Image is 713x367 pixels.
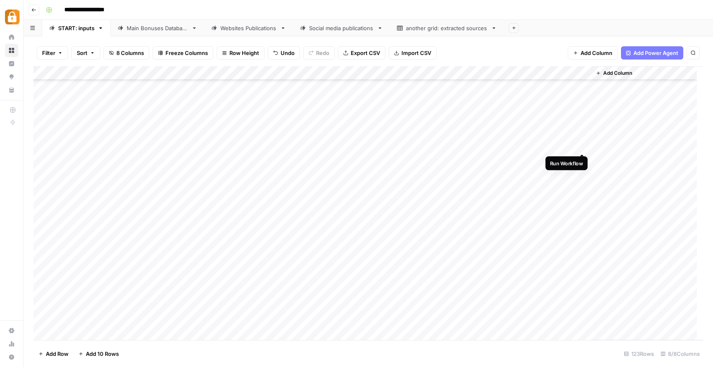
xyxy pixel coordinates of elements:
[5,10,20,24] img: Adzz Logo
[42,49,55,57] span: Filter
[316,49,329,57] span: Redo
[633,49,678,57] span: Add Power Agent
[5,337,18,350] a: Usage
[153,46,213,60] button: Freeze Columns
[351,49,380,57] span: Export CSV
[42,20,111,36] a: START: inputs
[309,24,374,32] div: Social media publications
[220,24,277,32] div: Websites Publications
[657,347,703,360] div: 8/8 Columns
[293,20,390,36] a: Social media publications
[127,24,188,32] div: Main Bonuses Database
[593,68,635,79] button: Add Column
[303,46,335,60] button: Redo
[33,347,73,360] button: Add Row
[621,46,683,60] button: Add Power Agent
[204,20,293,36] a: Websites Publications
[58,24,94,32] div: START: inputs
[390,20,504,36] a: another grid: extracted sources
[568,46,618,60] button: Add Column
[603,69,632,77] span: Add Column
[389,46,437,60] button: Import CSV
[73,347,124,360] button: Add 10 Rows
[401,49,431,57] span: Import CSV
[550,159,583,167] div: Run Workflow
[77,49,87,57] span: Sort
[86,350,119,358] span: Add 10 Rows
[217,46,264,60] button: Row Height
[111,20,204,36] a: Main Bonuses Database
[338,46,385,60] button: Export CSV
[268,46,300,60] button: Undo
[116,49,144,57] span: 8 Columns
[46,350,68,358] span: Add Row
[406,24,488,32] div: another grid: extracted sources
[5,7,18,27] button: Workspace: Adzz
[5,57,18,70] a: Insights
[5,70,18,83] a: Opportunities
[104,46,149,60] button: 8 Columns
[621,347,657,360] div: 123 Rows
[5,31,18,44] a: Home
[165,49,208,57] span: Freeze Columns
[37,46,68,60] button: Filter
[5,350,18,364] button: Help + Support
[281,49,295,57] span: Undo
[229,49,259,57] span: Row Height
[5,324,18,337] a: Settings
[71,46,100,60] button: Sort
[5,44,18,57] a: Browse
[5,83,18,97] a: Your Data
[581,49,612,57] span: Add Column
